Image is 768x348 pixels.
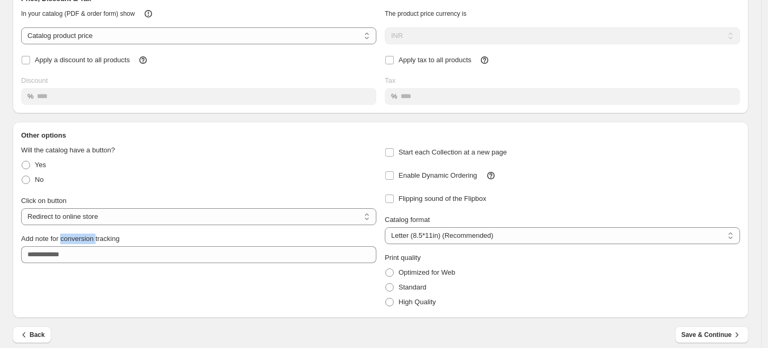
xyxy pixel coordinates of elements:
span: High Quality [399,298,436,306]
button: Back [13,326,51,343]
span: Discount [21,76,48,84]
span: Back [19,330,45,340]
span: No [35,176,44,183]
span: % [391,92,397,100]
span: % [27,92,34,100]
span: Catalog format [385,216,430,224]
span: Will the catalog have a button? [21,146,115,154]
span: Enable Dynamic Ordering [399,171,477,179]
span: Yes [35,161,46,169]
span: Save & Continue [681,330,742,340]
h2: Other options [21,130,740,141]
span: Optimized for Web [399,268,455,276]
span: Print quality [385,254,421,262]
span: Standard [399,283,426,291]
button: Save & Continue [675,326,748,343]
span: Tax [385,76,395,84]
span: Start each Collection at a new page [399,148,507,156]
span: In your catalog (PDF & order form) show [21,10,135,17]
span: Add note for conversion tracking [21,235,119,243]
span: Apply a discount to all products [35,56,130,64]
span: The product price currency is [385,10,467,17]
span: Click on button [21,197,67,205]
span: Flipping sound of the Flipbox [399,195,486,202]
span: Apply tax to all products [399,56,471,64]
